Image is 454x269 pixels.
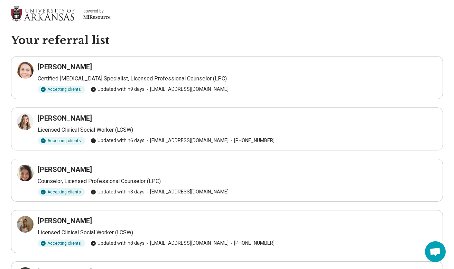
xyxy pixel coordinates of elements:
span: [PHONE_NUMBER] [229,240,275,247]
h3: [PERSON_NAME] [38,165,92,174]
div: Accepting clients [38,137,85,145]
span: Updated within 3 days [91,188,145,196]
h3: [PERSON_NAME] [38,113,92,123]
p: Licensed Clinical Social Worker (LCSW) [38,126,437,134]
div: powered by [83,8,111,14]
h3: [PERSON_NAME] [38,216,92,226]
p: Counselor, Licensed Professional Counselor (LPC) [38,177,437,185]
a: University of Arkansaspowered by [11,6,111,22]
span: [EMAIL_ADDRESS][DOMAIN_NAME] [145,137,229,144]
span: [EMAIL_ADDRESS][DOMAIN_NAME] [145,188,229,196]
div: Accepting clients [38,86,85,93]
span: Updated within 6 days [91,137,145,144]
h1: Your referral list [11,33,443,48]
h3: [PERSON_NAME] [38,62,92,72]
a: Open chat [425,241,446,262]
span: [PHONE_NUMBER] [229,137,275,144]
span: [EMAIL_ADDRESS][DOMAIN_NAME] [145,240,229,247]
img: University of Arkansas [11,6,75,22]
span: Updated within 8 days [91,240,145,247]
div: Accepting clients [38,188,85,196]
div: Accepting clients [38,240,85,247]
p: Licensed Clinical Social Worker (LCSW) [38,228,437,237]
p: Certified [MEDICAL_DATA] Specialist, Licensed Professional Counselor (LPC) [38,75,437,83]
span: [EMAIL_ADDRESS][DOMAIN_NAME] [145,86,229,93]
span: Updated within 9 days [91,86,145,93]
